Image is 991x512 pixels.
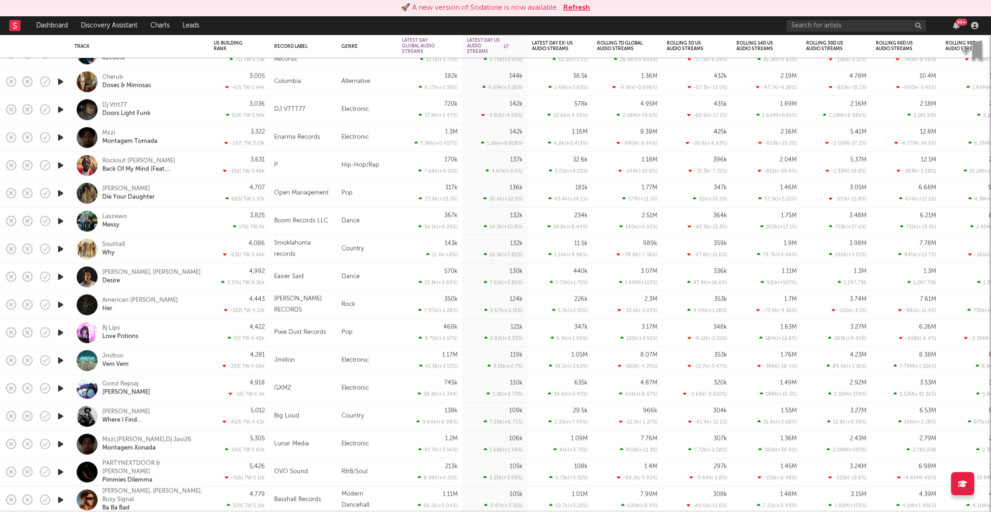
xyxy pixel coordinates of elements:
div: 3,036 [249,101,265,107]
div: 931k ( +507 % ) [761,280,797,286]
div: 38.5k [573,73,588,79]
div: -571k ( -15.8 % ) [829,196,866,202]
div: 3.05M [850,185,866,191]
div: 6.68M [919,185,936,191]
div: [PERSON_NAME], [PERSON_NAME] [102,269,201,277]
div: Jmilton [102,352,124,361]
div: Doses & Mimosas [102,82,151,90]
div: Rolling 3D US Audio Streams [667,40,713,52]
div: 132k [510,213,523,219]
div: 1.89M [780,101,797,107]
a: Bj Lips [102,324,120,333]
a: Desire [102,277,120,285]
a: Southall [102,241,125,249]
div: Rolling 14D US Audio Streams [736,40,783,52]
div: 6.17k ( +3.38 % ) [419,85,458,91]
div: 14.3k ( +10.8 % ) [484,224,523,230]
div: 2.51M [642,213,657,219]
div: Electronic [337,96,397,124]
a: Love Potions [102,333,138,341]
div: 99 + [956,19,967,26]
div: Rolling 30D US Audio Streams [806,40,853,52]
div: 23.6k ( +4.09 % ) [547,112,588,118]
a: Montagem Xonada [102,444,156,453]
div: 34.1k ( +9.29 % ) [418,224,458,230]
div: abcdefu [102,54,125,62]
div: 2.81k ( +2.33 % ) [484,335,523,341]
a: American [PERSON_NAME] [102,296,178,305]
div: -600k ( -5.45 % ) [896,85,936,91]
div: 367k [444,213,458,219]
div: Latest Day Ex-US Audio Streams [532,40,574,52]
div: [PERSON_NAME] [102,408,150,416]
div: 317k [445,185,458,191]
div: -631 | TW: 3.46k [214,252,265,258]
div: -97.7k ( -4.28 % ) [756,85,797,91]
div: Atlantic/Arthouse Records [274,43,332,65]
div: 3.07M [641,269,657,275]
div: [PERSON_NAME] [102,388,150,397]
a: [PERSON_NAME] [102,185,150,193]
div: 4,422 [249,324,265,330]
div: 136k [510,185,523,191]
a: Leads [176,16,206,35]
div: Back Of My Mind (Feat. [PERSON_NAME] [102,165,202,174]
div: -2.02M ( -27.2 % ) [825,140,866,146]
div: Easier Said [274,271,304,282]
div: -383k ( -3.08 % ) [897,168,936,174]
div: 11.5k [574,241,588,247]
div: 350k [444,296,458,302]
div: -47.8k ( -11.8 % ) [687,252,727,258]
div: 124k [510,296,523,302]
a: Doors Light Funk [102,110,151,118]
div: Where I Find [DEMOGRAPHIC_DATA] [102,416,202,425]
div: 32k ( +10.2 % ) [693,196,727,202]
div: 47.9k ( +16.6 % ) [687,280,727,286]
button: 99+ [953,22,959,29]
div: 720k [444,101,458,107]
div: -156 | TW: 3.48k [214,168,265,174]
div: -851k ( -29.4 % ) [758,168,797,174]
div: -322 | TW: 4.12k [214,308,265,314]
div: 348k [713,324,727,330]
div: 3.98M [849,241,866,247]
div: 468k [443,324,458,330]
a: Charts [144,16,176,35]
div: 177k ( +11.1 % ) [622,196,657,202]
div: [PERSON_NAME] RECORDS [274,294,332,316]
div: 43.4k ( +24.1 % ) [548,196,588,202]
div: 142k [510,101,523,107]
div: 940k ( +13.7 % ) [898,252,936,258]
div: Pop [337,319,397,347]
a: Die Your Daughter [102,193,155,202]
div: 57 | TW: 4.48k [214,335,265,341]
div: 1.18M [642,157,657,163]
a: Her [102,305,112,313]
div: 1,297,736 [838,280,866,286]
div: 10.3k ( +7.82 % ) [484,252,523,258]
div: 181k [575,185,588,191]
div: 3,322 [250,129,265,135]
div: 4.67k ( +3.4 % ) [486,168,523,174]
div: 12.1M [921,157,936,163]
a: [PERSON_NAME], [PERSON_NAME], Busy Signal [102,487,202,504]
div: 1.11M [782,269,797,275]
div: 6.26M [919,324,936,330]
div: 1.3M [854,269,866,275]
div: 28.9k ( +0.893 % ) [614,57,657,63]
div: 359k [714,241,727,247]
div: 203k ( +13.1 % ) [760,224,797,230]
a: Mxzi,[PERSON_NAME],Dj Javi26 [102,436,191,444]
div: 425k [714,129,727,135]
a: Pimmies Dilemma [102,476,152,485]
div: Rockout [PERSON_NAME] [102,157,175,165]
div: 2.19M [781,73,797,79]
